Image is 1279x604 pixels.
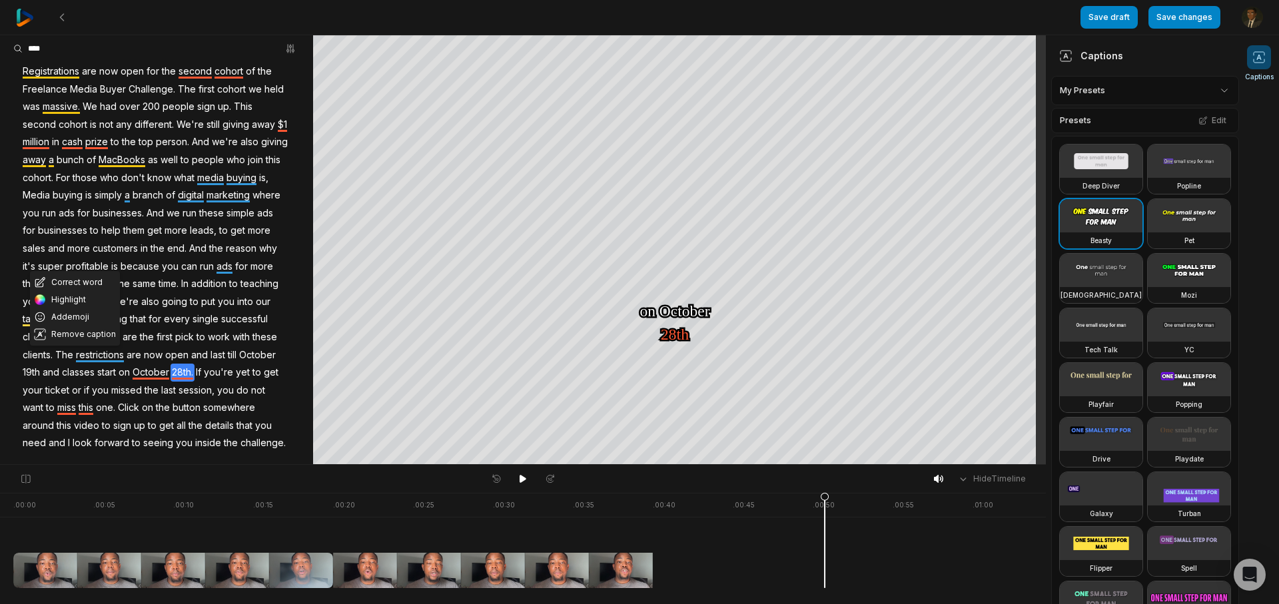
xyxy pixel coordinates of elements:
h3: Playdate [1175,453,1204,464]
span: ticket [44,382,71,400]
span: still [205,116,221,134]
span: buying [51,186,84,204]
span: get [146,222,163,240]
span: addition [190,275,228,293]
span: not [98,116,115,134]
span: end. [166,240,188,258]
span: you [21,204,41,222]
span: any [115,116,133,134]
span: buying [225,169,258,187]
button: Captions [1245,45,1274,82]
span: ads [57,204,76,222]
h3: Drive [1092,453,1110,464]
span: Media [69,81,99,99]
span: session, [177,382,216,400]
span: get [158,417,175,435]
span: every [163,310,191,328]
span: the [121,133,137,151]
span: somewhere [202,399,256,417]
span: run [181,204,198,222]
button: Save draft [1080,6,1138,29]
span: video [73,417,101,435]
span: cohort [57,116,89,134]
div: Open Intercom Messenger [1234,559,1266,591]
span: was [21,98,41,116]
span: around [21,417,55,435]
span: to [101,417,112,435]
span: away [250,116,276,134]
span: and [47,434,67,452]
span: branch [131,186,165,204]
span: held [263,81,285,99]
span: businesses. [91,204,145,222]
span: Freelance [21,81,69,99]
span: away [21,151,47,169]
span: more [249,258,274,276]
span: challenge. [239,434,287,452]
span: people [161,98,196,116]
span: help [100,222,122,240]
span: do [235,382,250,400]
span: cohort. [21,169,55,187]
span: pick [174,328,195,346]
span: details [204,417,235,435]
span: the [187,417,204,435]
span: ads [215,258,234,276]
span: same [131,275,157,293]
span: join [246,151,264,169]
span: our [254,293,272,311]
span: in [51,133,61,151]
span: in [139,240,149,258]
span: what [173,169,196,187]
span: first [197,81,216,99]
span: top [137,133,155,151]
span: to [109,133,121,151]
span: than [21,275,43,293]
span: of [165,186,177,204]
h3: Popline [1177,180,1201,191]
span: MacBooks [97,151,147,169]
span: for [147,310,163,328]
span: for [234,258,249,276]
span: we [165,204,181,222]
span: the [139,328,155,346]
span: forward [93,434,131,452]
h3: Deep Diver [1082,180,1120,191]
h3: Tech Talk [1084,344,1118,355]
span: 200 [141,98,161,116]
span: you [216,382,235,400]
span: profitable [65,258,110,276]
span: you [254,417,273,435]
span: get [262,364,280,382]
button: HideTimeline [953,469,1030,489]
span: button [171,399,202,417]
span: leads, [189,222,218,240]
span: second [177,63,213,81]
span: the [115,275,131,293]
span: reason [224,240,258,258]
span: yet [234,364,251,382]
span: digital [177,186,205,204]
span: we're [211,133,239,151]
span: more [163,222,189,240]
span: October [131,364,171,382]
span: and [41,364,61,382]
span: is [110,258,119,276]
span: for [145,63,161,81]
span: to [89,222,100,240]
span: put [200,293,216,311]
span: ads [256,204,274,222]
div: My Presets [1051,76,1239,105]
span: want [21,399,45,417]
span: run [41,204,57,222]
span: had [99,98,118,116]
span: Registrations [21,63,81,81]
span: successful [220,310,269,328]
span: to [189,293,200,311]
span: don't [120,169,146,187]
span: the [155,399,171,417]
span: restrictions [75,346,125,364]
span: the [161,63,177,81]
span: the [143,382,160,400]
h3: Galaxy [1090,508,1113,519]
